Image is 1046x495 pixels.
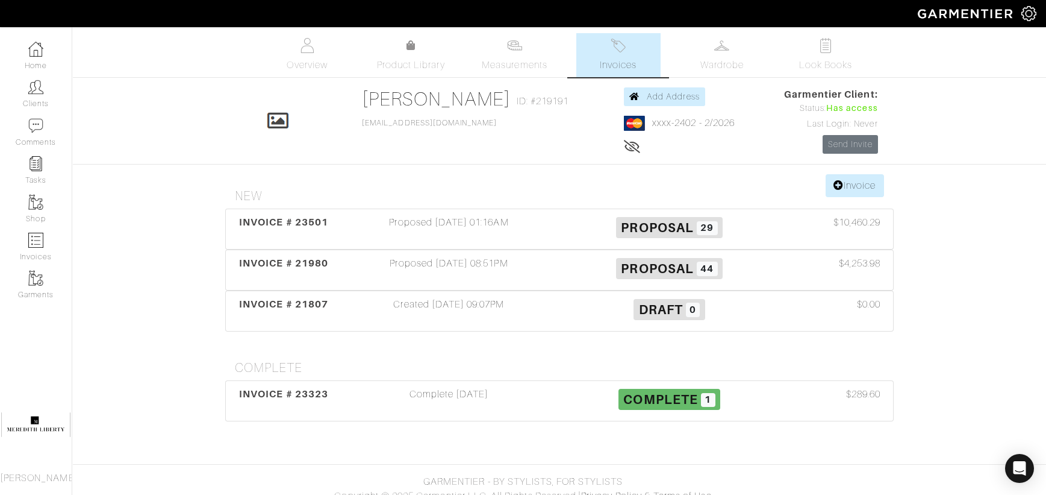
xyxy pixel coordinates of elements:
a: Wardrobe [680,33,764,77]
div: Proposed [DATE] 08:51PM [339,256,559,284]
span: 1 [701,393,715,408]
span: INVOICE # 23501 [239,216,328,228]
div: Proposed [DATE] 01:16AM [339,215,559,243]
a: Send Invite [823,135,878,154]
a: Product Library [369,39,453,72]
img: garments-icon-b7da505a4dc4fd61783c78ac3ca0ef83fa9d6f193b1c9dc38574b1d14d53ca28.png [28,195,43,210]
span: 29 [697,221,718,236]
span: $289.60 [846,387,880,402]
span: Has access [826,102,878,115]
span: INVOICE # 21807 [239,298,328,310]
span: INVOICE # 21980 [239,257,328,269]
span: Look Books [799,58,853,72]
div: Last Login: Never [784,118,878,131]
span: $4,253.98 [839,256,880,271]
img: mastercard-2c98a0d54659f76b027c6839bea21931c3e23d06ea5b2b5660056f2e14d2f154.png [624,116,645,131]
img: orders-27d20c2124de7fd6de4e0e44c1d41de31381a507db9b33961299e4e07d508b8c.svg [611,38,626,53]
span: Invoices [600,58,637,72]
a: [PERSON_NAME] [362,88,511,110]
img: measurements-466bbee1fd09ba9460f595b01e5d73f9e2bff037440d3c8f018324cb6cdf7a4a.svg [507,38,522,53]
img: garmentier-logo-header-white-b43fb05a5012e4ada735d5af1a66efaba907eab6374d6393d1fbf88cb4ef424d.png [912,3,1021,24]
img: gear-icon-white-bd11855cb880d31180b6d7d6211b90ccbf57a29d726f0c71d8c61bd08dd39cc2.png [1021,6,1036,21]
a: Look Books [783,33,868,77]
img: wardrobe-487a4870c1b7c33e795ec22d11cfc2ed9d08956e64fb3008fe2437562e282088.svg [714,38,729,53]
h4: Complete [235,361,894,376]
span: $0.00 [857,297,880,312]
img: comment-icon-a0a6a9ef722e966f86d9cbdc48e553b5cf19dbc54f86b18d962a5391bc8f6eb6.png [28,118,43,133]
span: Add Address [647,92,700,101]
span: 0 [686,303,700,317]
div: Status: [784,102,878,115]
div: Open Intercom Messenger [1005,454,1034,483]
img: clients-icon-6bae9207a08558b7cb47a8932f037763ab4055f8c8b6bfacd5dc20c3e0201464.png [28,80,43,95]
span: Draft [639,302,683,317]
img: basicinfo-40fd8af6dae0f16599ec9e87c0ef1c0a1fdea2edbe929e3d69a839185d80c458.svg [300,38,315,53]
a: Add Address [624,87,705,106]
a: INVOICE # 21807 Created [DATE] 09:07PM Draft 0 $0.00 [225,291,894,332]
a: Overview [265,33,349,77]
a: Invoice [826,174,883,197]
a: INVOICE # 23501 Proposed [DATE] 01:16AM Proposal 29 $10,460.29 [225,209,894,250]
img: todo-9ac3debb85659649dc8f770b8b6100bb5dab4b48dedcbae339e5042a72dfd3cc.svg [818,38,833,53]
span: Complete [623,392,697,407]
span: Proposal [621,261,693,276]
a: Measurements [472,33,557,77]
a: INVOICE # 21980 Proposed [DATE] 08:51PM Proposal 44 $4,253.98 [225,250,894,291]
a: INVOICE # 23323 Complete [DATE] Complete 1 $289.60 [225,380,894,421]
img: reminder-icon-8004d30b9f0a5d33ae49ab947aed9ed385cf756f9e5892f1edd6e32f2345188e.png [28,156,43,171]
span: Wardrobe [700,58,744,72]
span: Garmentier Client: [784,87,878,102]
span: Product Library [377,58,445,72]
span: INVOICE # 23323 [239,388,328,400]
div: Complete [DATE] [339,387,559,415]
span: Measurements [482,58,547,72]
img: dashboard-icon-dbcd8f5a0b271acd01030246c82b418ddd0df26cd7fceb0bd07c9910d44c42f6.png [28,42,43,57]
a: Invoices [576,33,661,77]
span: Proposal [621,220,693,235]
span: ID: #219191 [517,94,569,109]
a: [EMAIL_ADDRESS][DOMAIN_NAME] [362,119,497,127]
img: garments-icon-b7da505a4dc4fd61783c78ac3ca0ef83fa9d6f193b1c9dc38574b1d14d53ca28.png [28,271,43,286]
h4: New [235,189,894,204]
div: Created [DATE] 09:07PM [339,297,559,325]
span: 44 [697,262,718,276]
span: Overview [287,58,327,72]
span: $10,460.29 [833,215,881,230]
img: orders-icon-0abe47150d42831381b5fb84f609e132dff9fe21cb692f30cb5eec754e2cba89.png [28,233,43,248]
a: xxxx-2402 - 2/2026 [652,118,735,128]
